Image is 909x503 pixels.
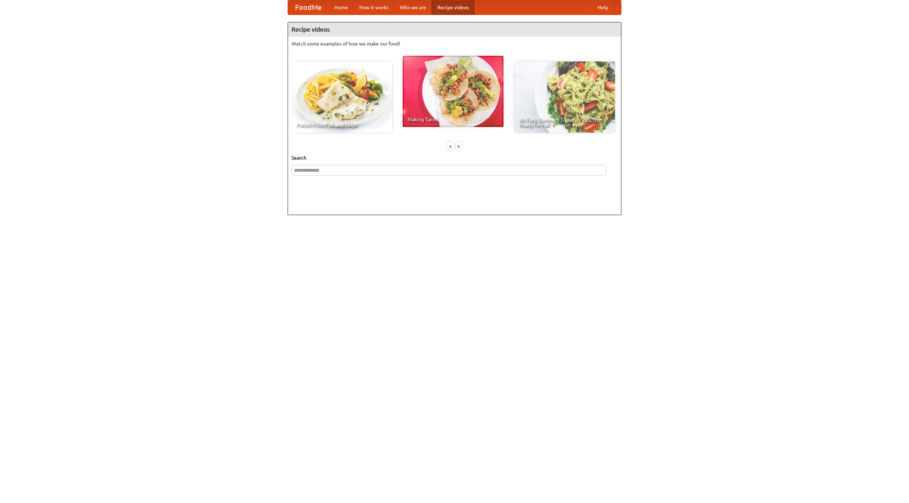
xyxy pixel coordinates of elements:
[292,154,617,161] h5: Search
[408,117,499,122] span: Making Tacos
[292,40,617,47] p: Watch some examples of how we make our food!
[456,142,462,151] div: »
[592,0,614,15] a: Help
[519,118,610,128] span: An Easy, Summery Tomato Pasta That's Ready for Fall
[288,0,329,15] a: FoodMe
[292,61,392,133] a: French Fries Fish and Chips
[354,0,394,15] a: How it works
[514,61,615,133] a: An Easy, Summery Tomato Pasta That's Ready for Fall
[394,0,432,15] a: Who we are
[329,0,354,15] a: Home
[403,56,504,127] a: Making Tacos
[447,142,453,151] div: «
[288,22,621,37] h4: Recipe videos
[432,0,474,15] a: Recipe videos
[296,123,387,128] span: French Fries Fish and Chips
